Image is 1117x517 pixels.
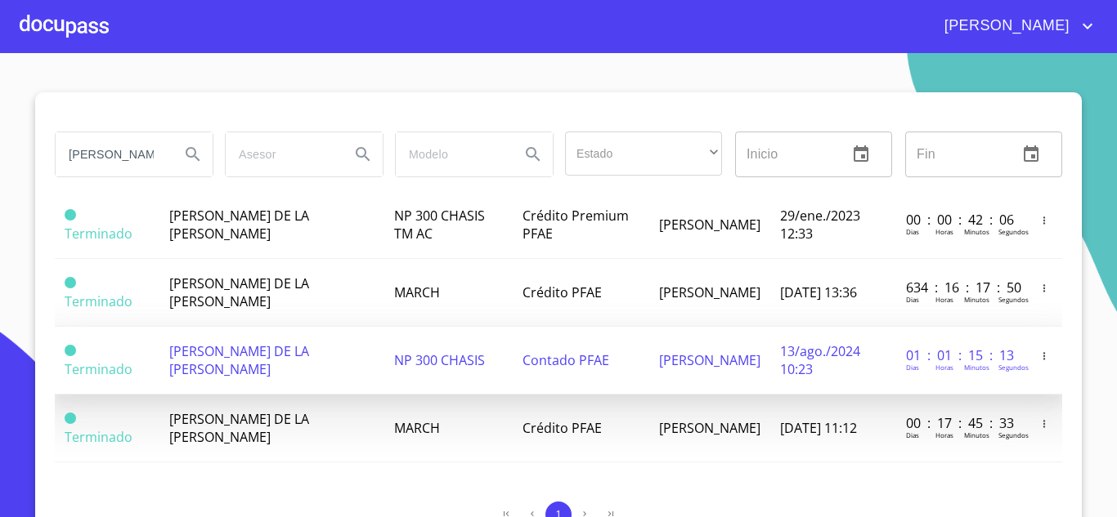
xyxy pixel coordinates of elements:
[964,295,989,304] p: Minutos
[396,132,507,176] input: search
[523,207,629,243] span: Crédito Premium PFAE
[935,227,953,236] p: Horas
[780,207,860,243] span: 29/ene./2023 12:33
[906,279,1016,296] p: 634 : 16 : 17 : 50
[659,351,760,369] span: [PERSON_NAME]
[65,360,132,378] span: Terminado
[780,419,857,437] span: [DATE] 11:12
[932,13,1097,39] button: account of current user
[906,211,1016,229] p: 00 : 00 : 42 : 06
[169,342,309,378] span: [PERSON_NAME] DE LA [PERSON_NAME]
[906,227,919,236] p: Dias
[65,345,76,356] span: Terminado
[906,363,919,372] p: Dias
[998,295,1029,304] p: Segundos
[659,283,760,301] span: [PERSON_NAME]
[906,414,1016,432] p: 00 : 17 : 45 : 33
[226,132,337,176] input: search
[65,292,132,310] span: Terminado
[394,283,440,301] span: MARCH
[523,419,602,437] span: Crédito PFAE
[394,351,485,369] span: NP 300 CHASIS
[65,209,76,221] span: Terminado
[659,216,760,234] span: [PERSON_NAME]
[65,412,76,424] span: Terminado
[964,227,989,236] p: Minutos
[998,227,1029,236] p: Segundos
[523,351,609,369] span: Contado PFAE
[780,342,860,378] span: 13/ago./2024 10:23
[565,131,722,176] div: ​
[935,430,953,439] p: Horas
[65,428,132,446] span: Terminado
[394,419,440,437] span: MARCH
[523,283,602,301] span: Crédito PFAE
[998,363,1029,372] p: Segundos
[935,295,953,304] p: Horas
[65,277,76,288] span: Terminado
[780,283,857,301] span: [DATE] 13:36
[514,135,553,174] button: Search
[169,410,309,446] span: [PERSON_NAME] DE LA [PERSON_NAME]
[964,363,989,372] p: Minutos
[998,430,1029,439] p: Segundos
[173,135,213,174] button: Search
[65,225,132,243] span: Terminado
[169,274,309,310] span: [PERSON_NAME] DE LA [PERSON_NAME]
[906,295,919,304] p: Dias
[343,135,383,174] button: Search
[659,419,760,437] span: [PERSON_NAME]
[56,132,167,176] input: search
[964,430,989,439] p: Minutos
[394,207,485,243] span: NP 300 CHASIS TM AC
[906,430,919,439] p: Dias
[932,13,1078,39] span: [PERSON_NAME]
[935,363,953,372] p: Horas
[169,207,309,243] span: [PERSON_NAME] DE LA [PERSON_NAME]
[906,346,1016,364] p: 01 : 01 : 15 : 13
